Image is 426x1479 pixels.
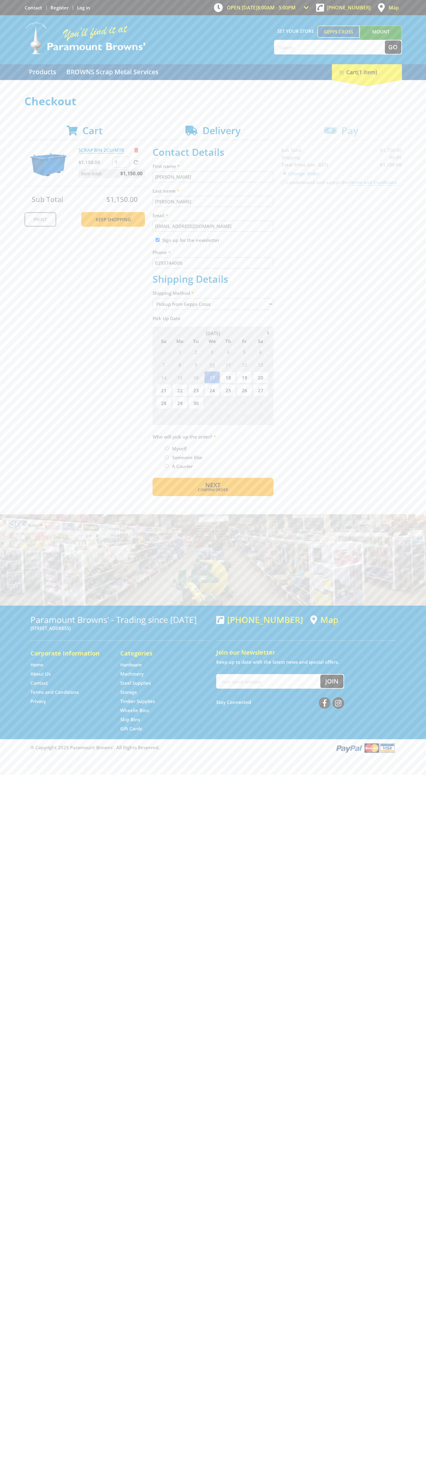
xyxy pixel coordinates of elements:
[188,371,204,383] span: 16
[188,384,204,396] span: 23
[310,615,338,625] a: View a map of Gepps Cross location
[156,337,171,345] span: Su
[204,371,220,383] span: 17
[274,26,318,37] span: Set your store
[30,671,51,677] a: Go to the About Us page
[134,147,138,153] a: Remove from cart
[220,397,236,409] span: 2
[120,680,151,686] a: Go to the Steel Supplies page
[237,397,252,409] span: 3
[153,196,273,207] input: Please enter your last name.
[220,346,236,358] span: 4
[153,257,273,268] input: Please enter your telephone number.
[220,358,236,371] span: 11
[81,212,145,227] a: Keep Shopping
[153,298,273,310] select: Please select a shipping method.
[172,346,188,358] span: 1
[153,249,273,256] label: Phone
[172,358,188,371] span: 8
[120,689,137,695] a: Go to the Storage page
[165,446,169,450] input: Please select who will pick up the order.
[360,26,402,49] a: Mount [PERSON_NAME]
[83,124,103,137] span: Cart
[32,194,63,204] span: Sub Total
[30,146,67,183] img: SCRAP BIN 2CU/MTR
[237,371,252,383] span: 19
[320,675,343,688] button: Join
[153,171,273,182] input: Please enter your first name.
[253,397,268,409] span: 4
[120,707,149,714] a: Go to the Wheelie Bins page
[153,433,273,440] label: Who will pick up the order?
[357,68,377,76] span: (1 item)
[172,371,188,383] span: 15
[120,726,142,732] a: Go to the Gift Cards page
[24,21,146,55] img: Paramount Browns'
[237,346,252,358] span: 5
[220,337,236,345] span: Th
[335,742,396,753] img: PayPal, Mastercard, Visa accepted
[24,742,402,753] div: ® Copyright 2025 Paramount Browns'. All Rights Reserved.
[172,397,188,409] span: 29
[30,624,210,632] p: [STREET_ADDRESS]
[204,358,220,371] span: 10
[172,384,188,396] span: 22
[220,410,236,422] span: 9
[188,346,204,358] span: 2
[204,384,220,396] span: 24
[172,337,188,345] span: Mo
[220,384,236,396] span: 25
[237,337,252,345] span: Fr
[153,221,273,232] input: Please enter your email address.
[188,358,204,371] span: 9
[237,384,252,396] span: 26
[79,169,145,178] p: Item total:
[188,397,204,409] span: 30
[275,40,385,54] input: Search
[385,40,401,54] button: Go
[120,698,155,705] a: Go to the Timber Supplies page
[156,358,171,371] span: 7
[106,194,138,204] span: $1,150.00
[153,315,273,322] label: Pick Up Date
[170,443,188,454] label: Myself
[202,124,241,137] span: Delivery
[188,410,204,422] span: 7
[204,346,220,358] span: 3
[237,358,252,371] span: 12
[188,337,204,345] span: Tu
[30,662,44,668] a: Go to the Home page
[206,330,220,336] span: [DATE]
[24,212,56,227] a: Print
[162,237,220,243] label: Sign up for the newsletter
[153,212,273,219] label: Email
[227,4,296,11] span: OPEN [DATE]
[216,648,396,657] h5: Join our Newsletter
[79,159,111,166] p: $1,150.00
[204,397,220,409] span: 1
[170,452,205,463] label: Someone Else
[253,358,268,371] span: 13
[220,371,236,383] span: 18
[77,5,90,11] a: Log in
[156,410,171,422] span: 5
[153,146,273,158] h2: Contact Details
[253,371,268,383] span: 20
[156,346,171,358] span: 31
[165,455,169,459] input: Please select who will pick up the order.
[216,695,344,709] div: Stay Connected
[30,698,46,705] a: Go to the Privacy page
[166,488,260,492] span: Confirm order
[156,384,171,396] span: 21
[253,346,268,358] span: 6
[156,397,171,409] span: 28
[62,64,163,80] a: Go to the BROWNS Scrap Metal Services page
[216,615,303,624] div: [PHONE_NUMBER]
[120,716,140,723] a: Go to the Skip Bins page
[153,478,273,496] button: Next Confirm order
[253,410,268,422] span: 11
[25,5,42,11] a: Go to the Contact page
[170,461,195,471] label: A Courier
[120,671,144,677] a: Go to the Machinery page
[216,658,396,666] p: Keep up to date with the latest news and special offers.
